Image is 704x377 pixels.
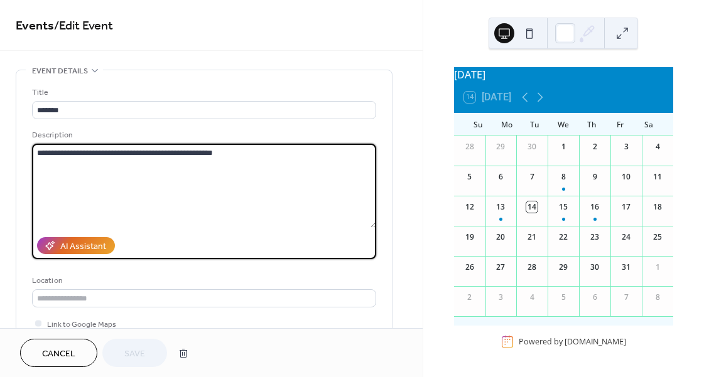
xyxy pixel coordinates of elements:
[526,231,538,243] div: 21
[464,141,475,152] div: 28
[606,113,634,135] div: Fr
[454,67,673,82] div: [DATE]
[32,86,374,99] div: Title
[589,231,600,243] div: 23
[492,113,521,135] div: Mo
[526,201,538,213] div: 14
[37,237,115,254] button: AI Assistant
[526,171,538,183] div: 7
[464,231,475,243] div: 19
[589,262,600,273] div: 30
[526,141,538,152] div: 30
[620,262,632,273] div: 31
[526,292,538,303] div: 4
[54,14,113,38] span: / Edit Event
[521,113,549,135] div: Tu
[495,141,506,152] div: 29
[42,348,75,361] span: Cancel
[495,201,506,213] div: 13
[60,240,106,253] div: AI Assistant
[16,14,54,38] a: Events
[495,262,506,273] div: 27
[464,292,475,303] div: 2
[495,292,506,303] div: 3
[589,201,600,213] div: 16
[620,292,632,303] div: 7
[464,201,475,213] div: 12
[635,113,663,135] div: Sa
[558,141,569,152] div: 1
[589,141,600,152] div: 2
[526,262,538,273] div: 28
[32,65,88,78] span: Event details
[558,292,569,303] div: 5
[620,171,632,183] div: 10
[578,113,606,135] div: Th
[495,171,506,183] div: 6
[558,231,569,243] div: 22
[464,113,492,135] div: Su
[558,201,569,213] div: 15
[558,171,569,183] div: 8
[20,339,97,367] button: Cancel
[464,262,475,273] div: 26
[652,141,663,152] div: 4
[32,129,374,142] div: Description
[495,231,506,243] div: 20
[652,171,663,183] div: 11
[652,201,663,213] div: 18
[519,336,626,347] div: Powered by
[47,318,116,331] span: Link to Google Maps
[550,113,578,135] div: We
[589,292,600,303] div: 6
[652,262,663,273] div: 1
[620,201,632,213] div: 17
[620,231,632,243] div: 24
[565,336,626,347] a: [DOMAIN_NAME]
[652,292,663,303] div: 8
[620,141,632,152] div: 3
[32,274,374,287] div: Location
[558,262,569,273] div: 29
[464,171,475,183] div: 5
[589,171,600,183] div: 9
[652,231,663,243] div: 25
